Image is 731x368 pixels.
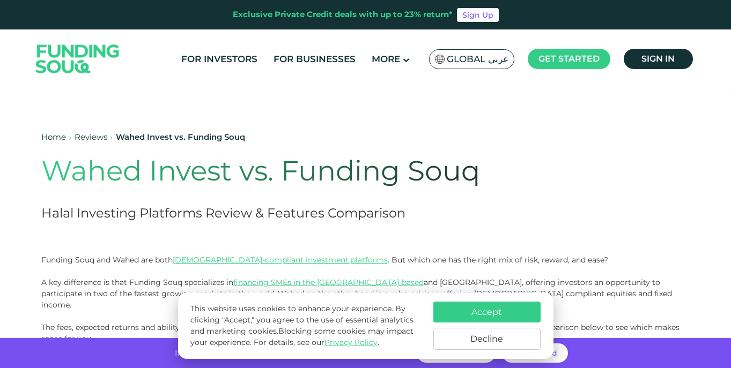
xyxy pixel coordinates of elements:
[190,326,414,347] span: Blocking some cookies may impact your experience.
[641,54,675,64] span: Sign in
[538,54,600,64] span: Get started
[41,277,672,310] span: A key difference is that Funding Souq specializes in and [GEOGRAPHIC_DATA], offering investors an...
[116,131,245,144] div: Wahed Invest vs. Funding Souq
[41,154,560,187] h1: Wahed Invest vs. Funding Souq
[271,50,358,68] a: For Businesses
[457,8,499,22] a: Sign Up
[41,204,560,222] h2: Halal Investing Platforms Review & Features Comparison
[233,277,424,287] a: financing SMEs in the [GEOGRAPHIC_DATA]-based
[233,9,453,21] div: Exclusive Private Credit deals with up to 23% return*
[324,337,378,347] a: Privacy Policy
[372,54,400,64] span: More
[254,337,379,347] span: For details, see our .
[447,53,508,65] span: Global عربي
[175,348,377,358] span: Invest with no hidden fees and get returns of up to
[25,32,130,86] img: Logo
[41,322,680,343] span: The fees, expected returns and ability to customize your investments can vary greatly between the...
[179,50,260,68] a: For Investors
[435,55,445,64] img: SA Flag
[173,255,388,265] a: [DEMOGRAPHIC_DATA]-compliant investment platforms
[433,302,541,322] button: Accept
[41,255,608,265] span: Funding Souq and Wahed are both . But which one has the right mix of risk, reward, and ease?
[75,132,107,142] a: Reviews
[41,132,66,142] a: Home
[190,303,422,348] p: This website uses cookies to enhance your experience. By clicking "Accept," you agree to the use ...
[624,49,693,69] a: Sign in
[433,328,541,350] button: Decline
